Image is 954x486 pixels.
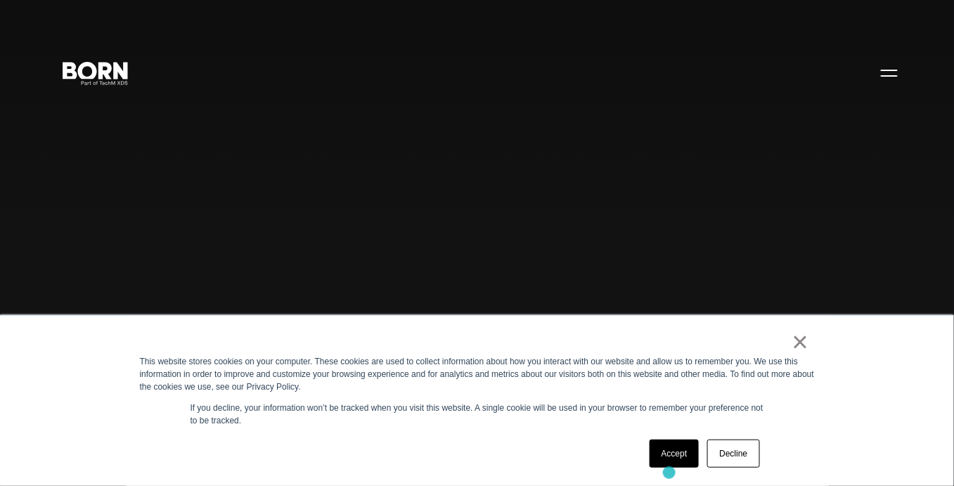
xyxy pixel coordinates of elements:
a: × [792,335,809,348]
a: Accept [650,440,700,468]
a: Decline [707,440,759,468]
button: Open [872,58,906,87]
p: If you decline, your information won’t be tracked when you visit this website. A single cookie wi... [191,402,764,427]
div: This website stores cookies on your computer. These cookies are used to collect information about... [140,355,815,393]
